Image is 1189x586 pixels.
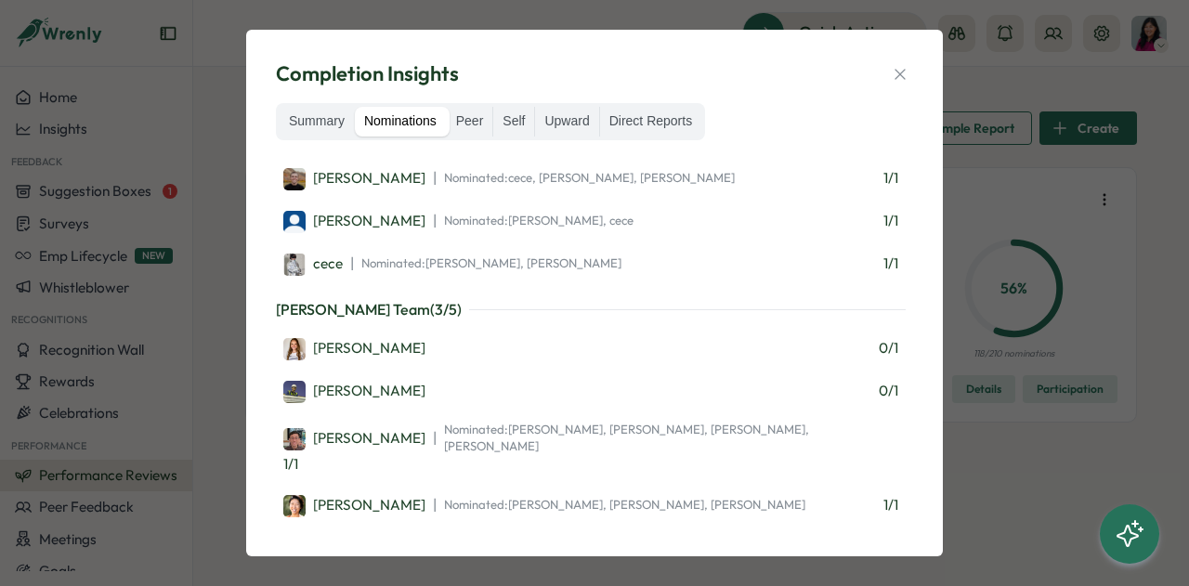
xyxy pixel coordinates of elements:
[283,254,343,276] div: cece
[283,211,306,233] img: Lila Saade
[447,107,493,137] label: Peer
[433,166,437,189] span: |
[283,381,306,403] img: Bharadwaja Ryali
[283,254,306,276] img: cece
[883,211,898,231] span: 1 / 1
[283,428,306,450] img: Kevin Chan
[535,107,598,137] label: Upward
[879,381,898,401] span: 0 / 1
[433,209,437,232] span: |
[883,495,898,515] span: 1 / 1
[283,252,343,276] a: cececece
[883,168,898,189] span: 1 / 1
[283,336,425,360] a: Katelyn Work[PERSON_NAME]
[276,59,459,88] span: Completion Insights
[283,426,425,450] a: Kevin Chan[PERSON_NAME]
[355,107,446,137] label: Nominations
[283,495,306,517] img: Anny Ning
[276,298,462,321] p: [PERSON_NAME] Team ( 3 / 5 )
[283,168,306,190] img: Carson Townsend
[444,170,735,187] span: Nominated: cece, [PERSON_NAME], [PERSON_NAME]
[283,166,425,190] a: Carson Townsend[PERSON_NAME]
[444,422,898,454] span: Nominated: [PERSON_NAME], [PERSON_NAME], [PERSON_NAME], [PERSON_NAME]
[283,209,425,233] a: Lila Saade[PERSON_NAME]
[283,168,425,190] div: [PERSON_NAME]
[280,107,354,137] label: Summary
[493,107,534,137] label: Self
[283,381,425,403] div: [PERSON_NAME]
[283,338,425,360] div: [PERSON_NAME]
[283,493,425,517] a: Anny Ning[PERSON_NAME]
[283,338,306,360] img: Katelyn Work
[879,338,898,358] span: 0 / 1
[433,426,437,449] span: |
[283,379,425,403] a: Bharadwaja Ryali[PERSON_NAME]
[444,213,634,229] span: Nominated: [PERSON_NAME], cece
[283,495,425,517] div: [PERSON_NAME]
[361,255,621,272] span: Nominated: [PERSON_NAME], [PERSON_NAME]
[283,428,425,450] div: [PERSON_NAME]
[283,454,298,475] span: 1 / 1
[350,252,354,275] span: |
[883,254,898,274] span: 1 / 1
[433,493,437,516] span: |
[283,211,425,233] div: [PERSON_NAME]
[444,497,805,514] span: Nominated: [PERSON_NAME], [PERSON_NAME], [PERSON_NAME]
[600,107,701,137] label: Direct Reports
